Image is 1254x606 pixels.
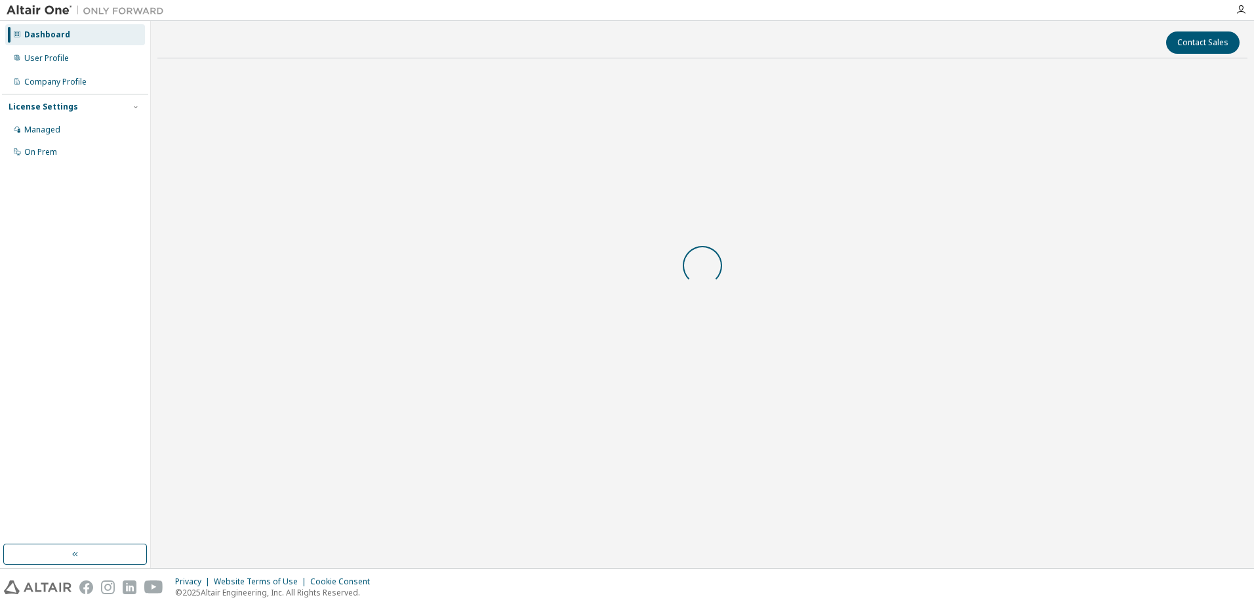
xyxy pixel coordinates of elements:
img: youtube.svg [144,580,163,594]
img: linkedin.svg [123,580,136,594]
div: Cookie Consent [310,576,378,587]
div: User Profile [24,53,69,64]
img: instagram.svg [101,580,115,594]
p: © 2025 Altair Engineering, Inc. All Rights Reserved. [175,587,378,598]
img: Altair One [7,4,171,17]
div: Privacy [175,576,214,587]
div: Company Profile [24,77,87,87]
img: altair_logo.svg [4,580,71,594]
div: Managed [24,125,60,135]
div: License Settings [9,102,78,112]
button: Contact Sales [1166,31,1240,54]
img: facebook.svg [79,580,93,594]
div: Dashboard [24,30,70,40]
div: On Prem [24,147,57,157]
div: Website Terms of Use [214,576,310,587]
